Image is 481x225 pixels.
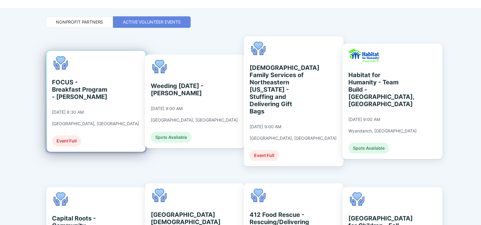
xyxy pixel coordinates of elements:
div: [DATE] 8:30 AM [52,109,84,115]
div: Wyandanch, [GEOGRAPHIC_DATA] [348,128,417,134]
div: Habitat for Humanity - Team Build - [GEOGRAPHIC_DATA], [GEOGRAPHIC_DATA] [348,71,404,108]
div: [DATE] 9:00 AM [348,117,380,122]
div: Event Full [52,135,81,146]
div: Spots Available [151,132,192,143]
div: [DATE] 9:00 AM [250,124,281,129]
div: [GEOGRAPHIC_DATA], [GEOGRAPHIC_DATA] [250,135,337,141]
div: [DATE] 9:00 AM [151,106,182,111]
div: Spots Available [348,143,389,154]
div: [DEMOGRAPHIC_DATA] Family Services of Northeastern [US_STATE] - Stuffing and Delivering Gift Bags [250,64,305,115]
div: [GEOGRAPHIC_DATA], [GEOGRAPHIC_DATA] [151,117,238,123]
div: Event Full [250,150,279,161]
div: Active Volunteer Events [123,19,181,25]
div: Weeding [DATE] - [PERSON_NAME] [151,82,206,97]
div: FOCUS - Breakfast Program - [PERSON_NAME] [52,79,107,100]
div: Nonprofit Partners [56,19,103,25]
div: [GEOGRAPHIC_DATA], [GEOGRAPHIC_DATA] [52,121,139,126]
